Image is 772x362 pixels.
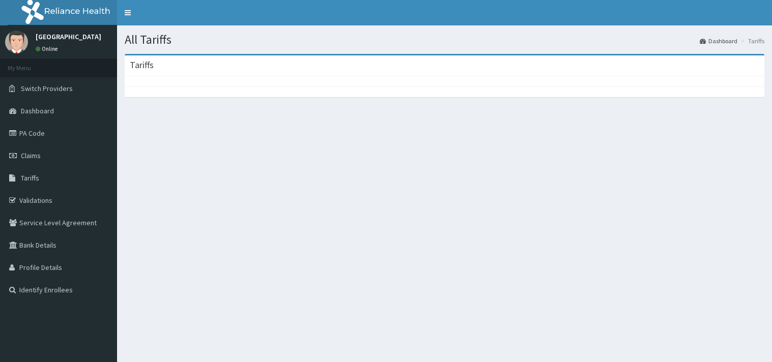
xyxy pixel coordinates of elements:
[21,151,41,160] span: Claims
[21,84,73,93] span: Switch Providers
[738,37,764,45] li: Tariffs
[700,37,737,45] a: Dashboard
[21,173,39,183] span: Tariffs
[125,33,764,46] h1: All Tariffs
[5,31,28,53] img: User Image
[36,33,101,40] p: [GEOGRAPHIC_DATA]
[130,61,154,70] h3: Tariffs
[21,106,54,115] span: Dashboard
[36,45,60,52] a: Online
